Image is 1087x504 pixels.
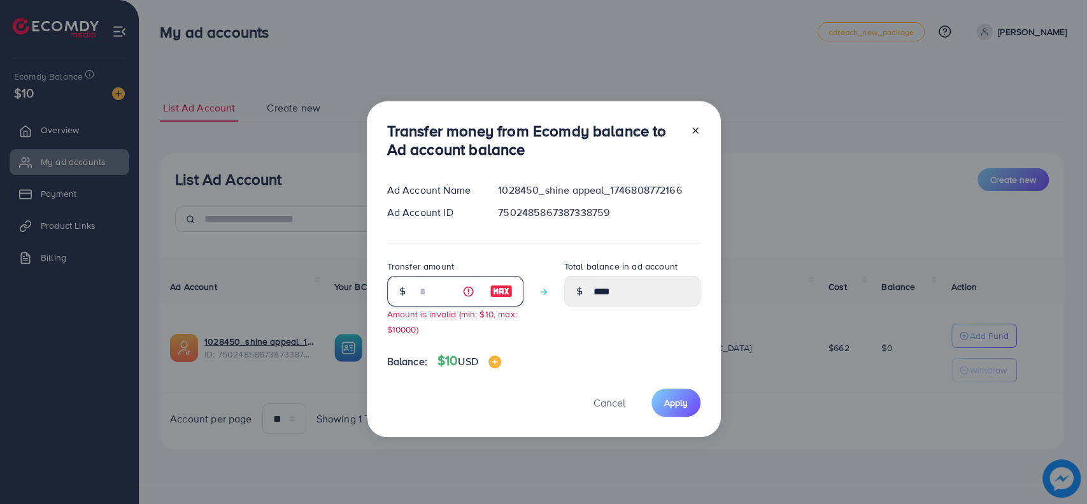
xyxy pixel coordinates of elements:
[664,396,688,409] span: Apply
[488,183,710,198] div: 1028450_shine appeal_1746808772166
[488,205,710,220] div: 7502485867387338759
[437,353,501,369] h4: $10
[651,389,700,416] button: Apply
[387,260,454,273] label: Transfer amount
[387,354,427,369] span: Balance:
[578,389,641,416] button: Cancel
[593,396,625,410] span: Cancel
[387,122,680,159] h3: Transfer money from Ecomdy balance to Ad account balance
[490,284,513,299] img: image
[564,260,678,273] label: Total balance in ad account
[377,205,488,220] div: Ad Account ID
[458,354,478,368] span: USD
[377,183,488,198] div: Ad Account Name
[488,356,501,368] img: image
[387,308,517,335] small: Amount is invalid (min: $10, max: $10000)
